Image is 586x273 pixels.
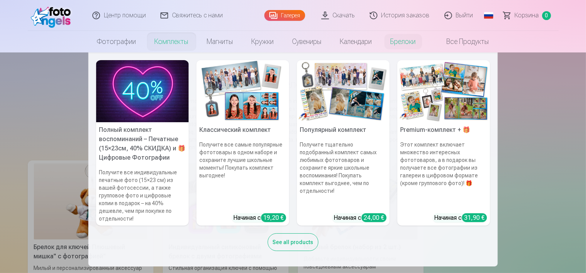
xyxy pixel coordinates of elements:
img: /fa1 [31,3,75,28]
div: See all products [268,233,319,251]
div: Начиная с [434,213,487,222]
div: Начиная с [334,213,387,222]
a: Галерея [264,10,305,21]
div: Начиная с [234,213,286,222]
h6: Получите тщательно подобранный комплект самых любимых фототоваров и сохраните яркие школьные восп... [297,138,390,210]
a: Магниты [198,31,242,52]
div: 31,90 € [462,213,487,222]
a: Брелоки [381,31,425,52]
h6: Получите все самые популярные фототовары в одном наборе и сохраните лучшие школьные моменты! Поку... [197,138,289,210]
img: Полный комплект воспоминаний – Печатные (15×23см, 40% СКИДКА) и 🎁 Цифровые Фотографии [96,60,189,122]
h5: Классический комплект [197,122,289,138]
span: Корзина [515,11,539,20]
img: Популярный комплект [297,60,390,122]
h5: Популярный комплект [297,122,390,138]
h5: Premium-комплект + 🎁 [397,122,490,138]
a: Классический комплектКлассический комплектПолучите все самые популярные фототовары в одном наборе... [197,60,289,226]
h6: Получите все индивидуальные печатные фото (15×23 см) из вашей фотосессии, а также групповое фото ... [96,165,189,226]
div: 19,20 € [261,213,286,222]
div: 24,00 € [362,213,387,222]
a: Premium-комплект + 🎁 Premium-комплект + 🎁Этот комплект включает множество интересных фототоваров,... [397,60,490,226]
a: Фотографии [88,31,145,52]
img: Классический комплект [197,60,289,122]
h6: Этот комплект включает множество интересных фототоваров, а в подарок вы получаете все фотографии ... [397,138,490,210]
a: Кружки [242,31,283,52]
a: Календари [331,31,381,52]
a: Популярный комплектПопулярный комплектПолучите тщательно подобранный комплект самых любимых фотот... [297,60,390,226]
span: 0 [542,11,551,20]
img: Premium-комплект + 🎁 [397,60,490,122]
a: Все продукты [425,31,498,52]
a: Полный комплект воспоминаний – Печатные (15×23см, 40% СКИДКА) и 🎁 Цифровые ФотографииПолный компл... [96,60,189,226]
a: See all products [268,238,319,246]
h5: Полный комплект воспоминаний – Печатные (15×23см, 40% СКИДКА) и 🎁 Цифровые Фотографии [96,122,189,165]
a: Комплекты [145,31,198,52]
a: Сувениры [283,31,331,52]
